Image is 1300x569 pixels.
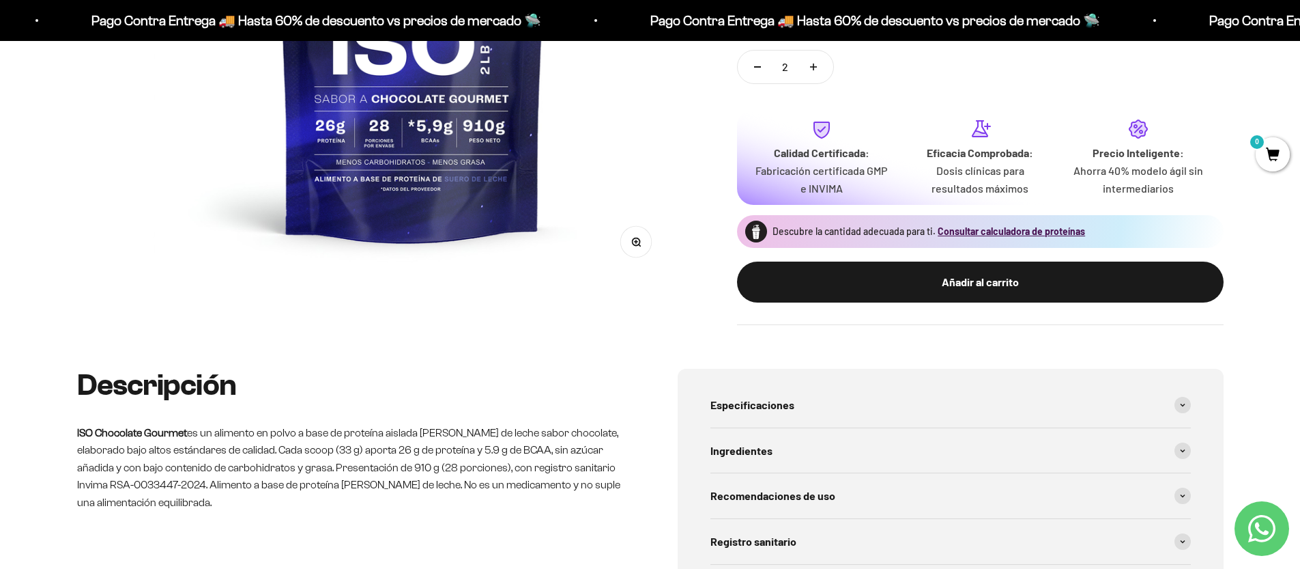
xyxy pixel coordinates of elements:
div: Añadir al carrito [764,273,1196,291]
strong: ISO Chocolate Gourmet [77,427,187,439]
img: Proteína [745,221,767,242]
span: Recomendaciones de uso [710,487,835,505]
summary: Registro sanitario [710,519,1191,564]
strong: Calidad Certificada: [774,146,869,159]
button: Añadir al carrito [737,262,1224,303]
summary: Especificaciones [710,383,1191,428]
button: Aumentar cantidad [794,51,833,83]
a: 0 [1256,148,1290,163]
p: Pago Contra Entrega 🚚 Hasta 60% de descuento vs precios de mercado 🛸 [90,10,540,31]
p: Pago Contra Entrega 🚚 Hasta 60% de descuento vs precios de mercado 🛸 [649,10,1099,31]
h2: Descripción [77,369,623,402]
span: Descubre la cantidad adecuada para ti. [772,225,936,237]
mark: 0 [1249,134,1265,150]
strong: Eficacia Comprobada: [927,146,1033,159]
p: Ahorra 40% modelo ágil sin intermediarios [1070,162,1207,197]
span: Registro sanitario [710,533,796,551]
span: Especificaciones [710,396,794,414]
summary: Ingredientes [710,428,1191,473]
span: Ingredientes [710,442,772,460]
summary: Recomendaciones de uso [710,473,1191,518]
button: Reducir cantidad [738,51,777,83]
p: es un alimento en polvo a base de proteína aislada [PERSON_NAME] de leche sabor chocolate, elabor... [77,424,623,512]
p: Fabricación certificada GMP e INVIMA [753,162,890,197]
strong: Precio Inteligente: [1093,146,1184,159]
button: Consultar calculadora de proteínas [938,225,1085,238]
p: Dosis clínicas para resultados máximos [912,162,1048,197]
